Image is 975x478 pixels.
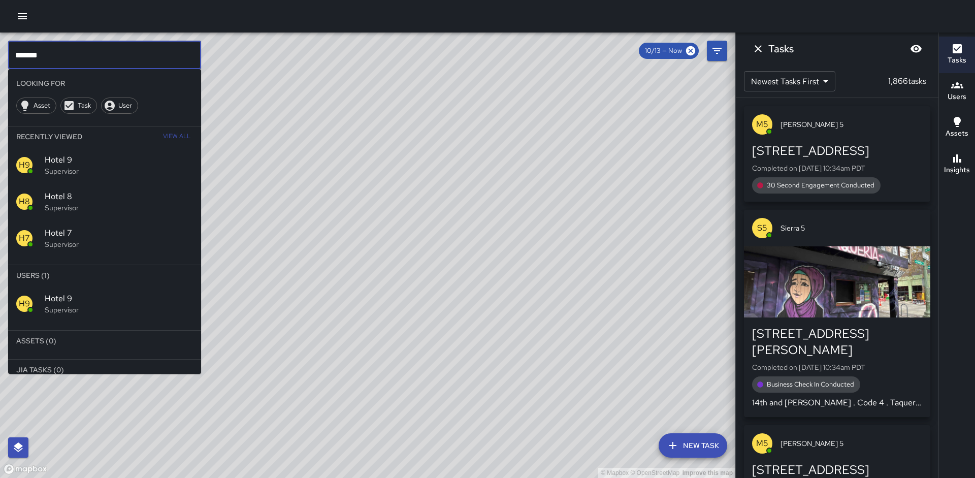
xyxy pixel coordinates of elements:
[939,37,975,73] button: Tasks
[752,163,922,173] p: Completed on [DATE] 10:34am PDT
[744,106,930,202] button: M5[PERSON_NAME] 5[STREET_ADDRESS]Completed on [DATE] 10:34am PDT30 Second Engagement Conducted
[639,46,688,56] span: 10/13 — Now
[944,165,970,176] h6: Insights
[45,305,193,315] p: Supervisor
[768,41,794,57] h6: Tasks
[761,180,881,190] span: 30 Second Engagement Conducted
[748,39,768,59] button: Dismiss
[781,119,922,130] span: [PERSON_NAME] 5
[45,190,193,203] span: Hotel 8
[752,143,922,159] div: [STREET_ADDRESS]
[939,146,975,183] button: Insights
[8,73,201,93] li: Looking For
[45,239,193,249] p: Supervisor
[756,118,768,131] p: M5
[948,55,966,66] h6: Tasks
[8,265,201,285] li: Users (1)
[72,101,96,111] span: Task
[757,222,767,234] p: S5
[113,101,138,111] span: User
[946,128,968,139] h6: Assets
[8,285,201,322] div: H9Hotel 9Supervisor
[939,73,975,110] button: Users
[101,98,138,114] div: User
[28,101,56,111] span: Asset
[8,183,201,220] div: H8Hotel 8Supervisor
[60,98,97,114] div: Task
[744,71,835,91] div: Newest Tasks First
[707,41,727,61] button: Filters
[8,331,201,351] li: Assets (0)
[19,232,30,244] p: H7
[781,223,922,233] span: Sierra 5
[45,154,193,166] span: Hotel 9
[756,437,768,450] p: M5
[163,129,190,145] span: View All
[45,166,193,176] p: Supervisor
[761,379,860,390] span: Business Check In Conducted
[752,462,922,478] div: [STREET_ADDRESS]
[659,433,727,458] button: New Task
[45,293,193,305] span: Hotel 9
[939,110,975,146] button: Assets
[752,326,922,358] div: [STREET_ADDRESS][PERSON_NAME]
[884,75,930,87] p: 1,866 tasks
[8,220,201,257] div: H7Hotel 7Supervisor
[19,159,30,171] p: H9
[19,298,30,310] p: H9
[45,227,193,239] span: Hotel 7
[160,126,193,147] button: View All
[752,397,922,409] p: 14th and [PERSON_NAME] . Code 4 . Taqueria is doing good opening up for the day . A [PERSON_NAME]...
[744,210,930,417] button: S5Sierra 5[STREET_ADDRESS][PERSON_NAME]Completed on [DATE] 10:34am PDTBusiness Check In Conducted...
[16,98,56,114] div: Asset
[8,147,201,183] div: H9Hotel 9Supervisor
[752,362,922,372] p: Completed on [DATE] 10:34am PDT
[781,438,922,449] span: [PERSON_NAME] 5
[19,196,30,208] p: H8
[906,39,926,59] button: Blur
[8,360,201,380] li: Jia Tasks (0)
[948,91,966,103] h6: Users
[45,203,193,213] p: Supervisor
[639,43,699,59] div: 10/13 — Now
[8,126,201,147] li: Recently Viewed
